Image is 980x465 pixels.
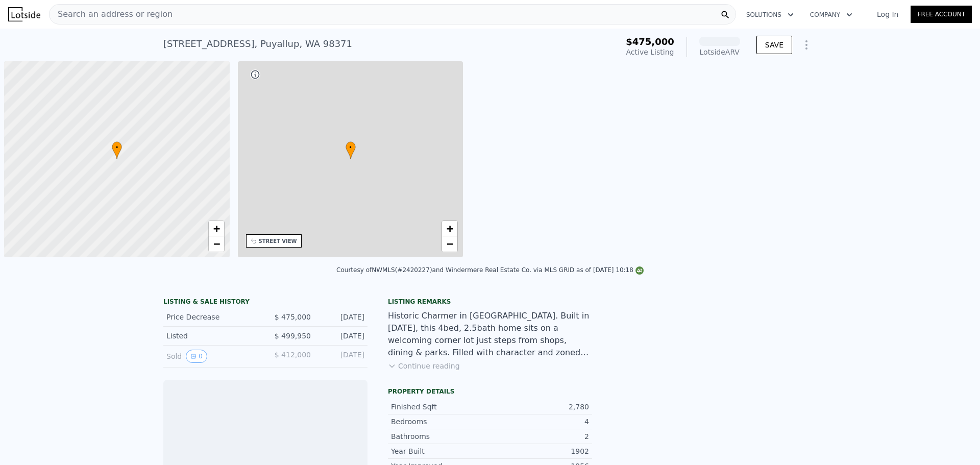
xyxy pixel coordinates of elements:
span: $ 475,000 [275,313,311,321]
div: Sold [166,350,257,363]
button: Solutions [738,6,802,24]
a: Log In [865,9,911,19]
div: 4 [490,417,589,427]
span: • [112,143,122,152]
span: Search an address or region [50,8,173,20]
button: View historical data [186,350,207,363]
div: Bathrooms [391,431,490,442]
div: 2,780 [490,402,589,412]
span: Active Listing [626,48,674,56]
div: 2 [490,431,589,442]
div: Property details [388,387,592,396]
div: • [112,141,122,159]
button: Show Options [796,35,817,55]
div: • [346,141,356,159]
div: Listing remarks [388,298,592,306]
div: Bedrooms [391,417,490,427]
span: − [447,237,453,250]
div: Lotside ARV [699,47,740,57]
span: + [447,222,453,235]
span: + [213,222,219,235]
span: − [213,237,219,250]
div: Historic Charmer in [GEOGRAPHIC_DATA]. Built in [DATE], this 4bed, 2.5bath home sits on a welcomi... [388,310,592,359]
a: Zoom in [209,221,224,236]
img: Lotside [8,7,40,21]
div: [DATE] [319,331,364,341]
button: SAVE [756,36,792,54]
a: Zoom out [209,236,224,252]
div: [STREET_ADDRESS] , Puyallup , WA 98371 [163,37,352,51]
div: LISTING & SALE HISTORY [163,298,367,308]
button: Company [802,6,861,24]
span: $475,000 [626,36,674,47]
div: Finished Sqft [391,402,490,412]
a: Free Account [911,6,972,23]
div: [DATE] [319,350,364,363]
div: Year Built [391,446,490,456]
span: $ 412,000 [275,351,311,359]
div: 1902 [490,446,589,456]
img: NWMLS Logo [635,266,644,275]
div: Courtesy of NWMLS (#2420227) and Windermere Real Estate Co. via MLS GRID as of [DATE] 10:18 [336,266,644,274]
div: STREET VIEW [259,237,297,245]
div: Listed [166,331,257,341]
button: Continue reading [388,361,460,371]
span: • [346,143,356,152]
a: Zoom out [442,236,457,252]
a: Zoom in [442,221,457,236]
span: $ 499,950 [275,332,311,340]
div: [DATE] [319,312,364,322]
div: Price Decrease [166,312,257,322]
